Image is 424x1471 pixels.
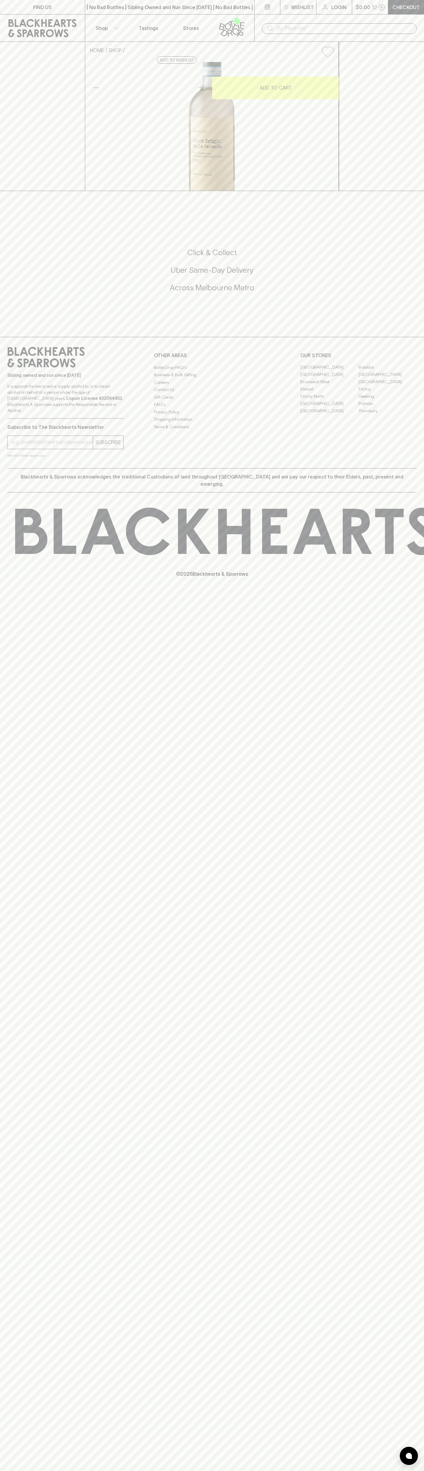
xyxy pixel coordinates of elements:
[319,44,336,60] button: Add to wishlist
[276,24,412,33] input: Try "Pinot noir"
[95,439,121,446] p: SUBSCRIBE
[359,400,417,407] a: Prahran
[154,379,270,386] a: Careers
[291,4,314,11] p: Wishlist
[300,386,359,393] a: Elwood
[300,352,417,359] p: OUR STORES
[139,25,158,32] p: Tastings
[300,378,359,386] a: Brunswick West
[300,400,359,407] a: [GEOGRAPHIC_DATA]
[7,283,417,293] h5: Across Melbourne Metro
[154,393,270,401] a: Gift Cards
[300,393,359,400] a: Fitzroy North
[154,364,270,371] a: Bottle Drop FAQ's
[7,452,124,459] p: We will never spam you
[359,407,417,415] a: Thornbury
[392,4,420,11] p: Checkout
[331,4,346,11] p: Login
[90,48,104,53] a: HOME
[109,48,122,53] a: SHOP
[300,364,359,371] a: [GEOGRAPHIC_DATA]
[96,25,108,32] p: Shop
[154,408,270,416] a: Privacy Policy
[154,352,270,359] p: OTHER AREAS
[154,423,270,430] a: Terms & Conditions
[157,56,197,64] button: Add to wishlist
[93,436,123,449] button: SUBSCRIBE
[259,84,292,91] p: ADD TO CART
[7,372,124,378] p: Sibling owned and run since [DATE]
[212,77,339,99] button: ADD TO CART
[7,223,417,325] div: Call to action block
[7,248,417,258] h5: Click & Collect
[359,393,417,400] a: Geelong
[356,4,370,11] p: $0.00
[359,378,417,386] a: [GEOGRAPHIC_DATA]
[85,62,339,191] img: 17299.png
[154,401,270,408] a: FAQ's
[359,364,417,371] a: Braddon
[300,407,359,415] a: [GEOGRAPHIC_DATA]
[7,265,417,275] h5: Uber Same-Day Delivery
[66,396,122,401] strong: Liquor License #32064953
[154,416,270,423] a: Shipping Information
[127,15,170,41] a: Tastings
[380,5,383,9] p: 0
[300,371,359,378] a: [GEOGRAPHIC_DATA]
[359,386,417,393] a: Fitzroy
[12,437,93,447] input: e.g. jane@blackheartsandsparrows.com.au
[7,423,124,431] p: Subscribe to The Blackhearts Newsletter
[85,15,128,41] button: Shop
[170,15,212,41] a: Stores
[154,371,270,379] a: Business & Bulk Gifting
[7,383,124,413] p: It is against the law to sell or supply alcohol to, or to obtain alcohol on behalf of a person un...
[33,4,52,11] p: FIND US
[183,25,199,32] p: Stores
[154,386,270,393] a: Contact Us
[359,371,417,378] a: [GEOGRAPHIC_DATA]
[12,473,412,488] p: Blackhearts & Sparrows acknowledges the traditional Custodians of land throughout [GEOGRAPHIC_DAT...
[406,1453,412,1459] img: bubble-icon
